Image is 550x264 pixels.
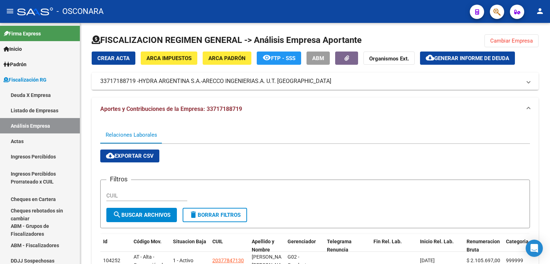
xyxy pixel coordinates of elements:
mat-icon: remove_red_eye [262,53,271,62]
span: Crear Acta [97,55,130,62]
span: Inicio Rel. Lab. [420,239,454,244]
strong: Organismos Ext. [369,55,409,62]
span: Fin Rel. Lab. [373,239,402,244]
span: Telegrama Renuncia [327,239,352,253]
mat-expansion-panel-header: Aportes y Contribuciones de la Empresa: 33717188719 [92,98,539,121]
span: ARCA Impuestos [146,55,192,62]
button: ABM [307,52,330,65]
span: Cambiar Empresa [490,38,533,44]
span: Renumeracion Bruta [467,239,500,253]
span: Exportar CSV [106,153,154,159]
span: Padrón [4,60,26,68]
mat-expansion-panel-header: 33717188719 -HYDRA ARGENTINA S.A.-ARECCO INGENIERIAS.A. U.T. [GEOGRAPHIC_DATA] [92,73,539,90]
mat-panel-title: 33717188719 - [100,77,521,85]
span: - OSCONARA [57,4,103,19]
span: $ 2.105.697,00 [467,258,500,263]
span: 1 - Activo [173,258,193,263]
button: ARCA Impuestos [141,52,197,65]
h1: FISCALIZACION REGIMEN GENERAL -> Análisis Empresa Aportante [92,34,362,46]
span: Apellido y Nombre [252,239,274,253]
span: Inicio [4,45,22,53]
span: Aportes y Contribuciones de la Empresa: 33717188719 [100,106,242,112]
span: HYDRA ARGENTINA S.A.-ARECCO INGENIERIAS.A. U.T. [GEOGRAPHIC_DATA] [139,77,331,85]
span: Id [103,239,107,244]
span: Gerenciador [288,239,316,244]
div: Open Intercom Messenger [526,240,543,257]
button: Crear Acta [92,52,135,65]
span: Categoria [506,239,529,244]
span: 20377847130 [212,258,244,263]
mat-icon: search [113,210,121,219]
span: [DATE] [420,258,435,263]
div: Relaciones Laborales [106,131,157,139]
span: Fiscalización RG [4,76,47,84]
span: 999999 [506,258,523,263]
button: Borrar Filtros [183,208,247,222]
button: Cambiar Empresa [484,34,539,47]
span: CUIL [212,239,223,244]
span: Borrar Filtros [189,212,241,218]
button: Generar informe de deuda [420,52,515,65]
mat-icon: cloud_download [426,53,434,62]
mat-icon: cloud_download [106,151,115,160]
span: Buscar Archivos [113,212,170,218]
span: Código Mov. [134,239,161,244]
button: FTP - SSS [257,52,301,65]
h3: Filtros [106,174,131,184]
span: Situacion Baja [173,239,206,244]
span: ABM [312,55,324,62]
span: ARCA Padrón [208,55,246,62]
span: Generar informe de deuda [434,55,509,62]
button: ARCA Padrón [203,52,251,65]
button: Buscar Archivos [106,208,177,222]
button: Organismos Ext. [363,52,415,65]
button: Exportar CSV [100,150,159,162]
mat-icon: person [536,7,544,15]
span: FTP - SSS [271,55,295,62]
span: Firma Express [4,30,41,38]
mat-icon: delete [189,210,198,219]
mat-icon: menu [6,7,14,15]
span: 104252 [103,258,120,263]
